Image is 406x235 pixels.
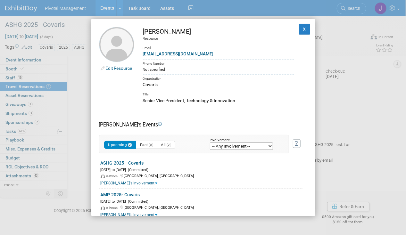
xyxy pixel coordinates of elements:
[149,143,153,147] span: 0
[101,204,302,210] div: [GEOGRAPHIC_DATA], [GEOGRAPHIC_DATA]
[143,51,214,56] a: [EMAIL_ADDRESS][DOMAIN_NAME]
[136,141,157,149] button: Past0
[143,90,294,97] div: Title
[106,66,132,71] a: Edit Resource
[101,160,144,166] a: ASHG 2025 - Covaris
[143,41,294,51] div: Email
[104,141,137,149] button: Upcoming2
[106,174,120,178] span: In-Person
[101,192,140,197] a: AMP 2025- Covaris
[143,74,294,82] div: Organization
[143,27,294,36] div: [PERSON_NAME]
[99,27,134,62] img: Greg Endress
[143,97,294,104] div: Senior Vice President, Technology & Innovation
[106,206,120,209] span: In-Person
[157,141,175,149] button: All2
[299,24,311,35] button: X
[101,213,158,217] a: [PERSON_NAME]'s Involvement
[101,173,302,179] div: [GEOGRAPHIC_DATA], [GEOGRAPHIC_DATA]
[210,138,279,142] div: Involvement
[126,168,149,172] span: (Committed)
[101,174,105,178] img: In-Person Event
[143,67,294,72] div: Not specified
[101,181,158,185] a: [PERSON_NAME]'s Involvement
[167,143,171,147] span: 2
[143,36,294,41] div: Resource
[101,198,302,204] div: [DATE] to [DATE]
[143,59,294,67] div: Phone Number
[143,81,294,88] div: Covaris
[126,199,149,204] span: (Committed)
[128,143,132,147] span: 2
[101,166,302,173] div: [DATE] to [DATE]
[101,206,105,210] img: In-Person Event
[99,121,302,128] div: [PERSON_NAME]'s Events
